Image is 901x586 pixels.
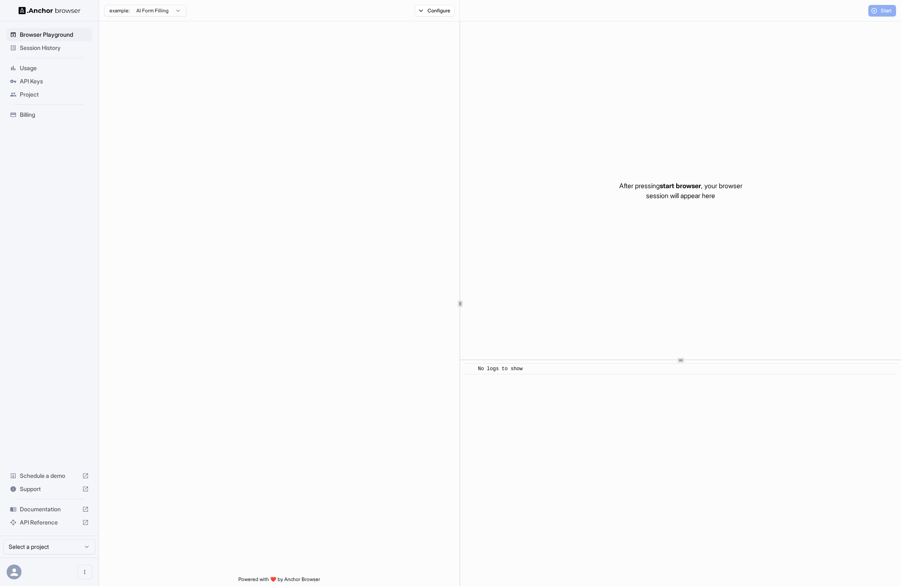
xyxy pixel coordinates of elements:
[19,7,81,14] img: Anchor Logo
[7,28,92,41] div: Browser Playground
[7,469,92,482] div: Schedule a demo
[20,472,79,480] span: Schedule a demo
[20,44,89,52] span: Session History
[20,64,89,72] span: Usage
[7,503,92,516] div: Documentation
[20,485,79,493] span: Support
[660,182,701,190] span: start browser
[478,366,523,372] span: No logs to show
[20,31,89,39] span: Browser Playground
[468,365,472,373] span: ​
[415,5,455,17] button: Configure
[7,482,92,496] div: Support
[77,565,92,579] button: Open menu
[238,576,320,586] span: Powered with ❤️ by Anchor Browser
[7,41,92,54] div: Session History
[20,518,79,527] span: API Reference
[619,181,742,201] p: After pressing , your browser session will appear here
[20,77,89,85] span: API Keys
[20,505,79,513] span: Documentation
[7,108,92,121] div: Billing
[7,75,92,88] div: API Keys
[7,61,92,75] div: Usage
[7,516,92,529] div: API Reference
[109,7,130,14] span: example:
[7,88,92,101] div: Project
[20,111,89,119] span: Billing
[20,90,89,99] span: Project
